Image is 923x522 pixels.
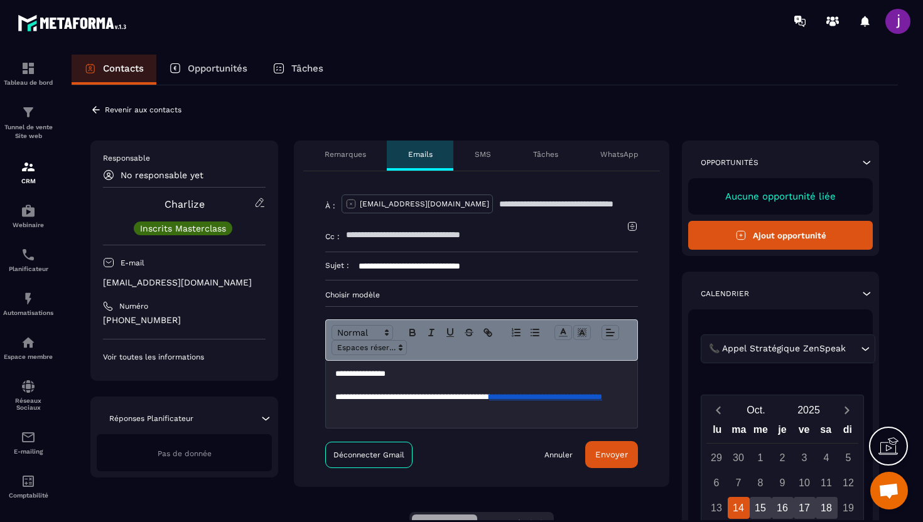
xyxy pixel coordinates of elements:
[701,157,758,168] p: Opportunités
[325,201,335,211] p: À :
[816,447,838,469] div: 4
[585,441,638,468] button: Envoyer
[3,492,53,499] p: Comptabilité
[3,309,53,316] p: Automatisations
[772,497,794,519] div: 16
[103,352,266,362] p: Voir toutes les informations
[848,342,858,356] input: Search for option
[772,472,794,494] div: 9
[103,277,266,289] p: [EMAIL_ADDRESS][DOMAIN_NAME]
[750,447,772,469] div: 1
[728,472,750,494] div: 7
[3,123,53,141] p: Tunnel de vente Site web
[21,335,36,350] img: automations
[21,247,36,262] img: scheduler
[701,334,875,363] div: Search for option
[325,232,340,242] p: Cc :
[3,95,53,150] a: formationformationTunnel de vente Site web
[728,447,750,469] div: 30
[140,224,226,233] p: Inscrits Masterclass
[121,170,203,180] p: No responsable yet
[838,447,860,469] div: 5
[21,379,36,394] img: social-network
[3,448,53,455] p: E-mailing
[816,497,838,519] div: 18
[121,258,144,268] p: E-mail
[706,472,728,494] div: 6
[158,449,212,458] span: Pas de donnée
[706,342,848,356] span: 📞 Appel Stratégique ZenSpeak
[750,472,772,494] div: 8
[475,149,491,159] p: SMS
[793,421,815,443] div: ve
[109,413,193,423] p: Réponses Planificateur
[21,61,36,76] img: formation
[21,430,36,445] img: email
[21,159,36,174] img: formation
[794,472,816,494] div: 10
[816,472,838,494] div: 11
[728,497,750,519] div: 14
[105,105,181,114] p: Revenir aux contacts
[772,447,794,469] div: 2
[706,497,728,519] div: 13
[688,221,873,250] button: Ajout opportunité
[3,464,53,508] a: accountantaccountantComptabilité
[730,399,782,421] button: Open months overlay
[408,149,433,159] p: Emails
[600,149,639,159] p: WhatsApp
[701,289,749,299] p: Calendrier
[3,194,53,238] a: automationsautomationsWebinaire
[3,238,53,282] a: schedulerschedulerPlanificateur
[3,51,53,95] a: formationformationTableau de bord
[750,497,772,519] div: 15
[260,55,336,85] a: Tâches
[188,63,247,74] p: Opportunités
[325,290,638,300] p: Choisir modèle
[706,421,728,443] div: lu
[3,326,53,370] a: automationsautomationsEspace membre
[21,203,36,218] img: automations
[325,260,349,270] p: Sujet :
[72,55,156,85] a: Contacts
[103,153,266,163] p: Responsable
[3,353,53,360] p: Espace membre
[838,472,860,494] div: 12
[325,442,413,468] a: Déconnecter Gmail
[3,397,53,411] p: Réseaux Sociaux
[544,450,573,460] a: Annuler
[772,421,794,443] div: je
[3,282,53,326] a: automationsautomationsAutomatisations
[103,63,144,74] p: Contacts
[165,198,205,210] a: Charlize
[3,150,53,194] a: formationformationCRM
[360,199,489,209] p: [EMAIL_ADDRESS][DOMAIN_NAME]
[838,497,860,519] div: 19
[782,399,835,421] button: Open years overlay
[750,421,772,443] div: me
[21,474,36,489] img: accountant
[291,63,323,74] p: Tâches
[815,421,837,443] div: sa
[794,447,816,469] div: 3
[794,497,816,519] div: 17
[706,402,730,418] button: Previous month
[706,447,728,469] div: 29
[156,55,260,85] a: Opportunités
[835,402,858,418] button: Next month
[836,421,858,443] div: di
[119,301,148,311] p: Numéro
[18,11,131,35] img: logo
[533,149,558,159] p: Tâches
[21,291,36,306] img: automations
[3,221,53,228] p: Webinaire
[728,421,750,443] div: ma
[3,420,53,464] a: emailemailE-mailing
[3,178,53,184] p: CRM
[3,265,53,272] p: Planificateur
[325,149,366,159] p: Remarques
[3,79,53,86] p: Tableau de bord
[701,191,860,202] p: Aucune opportunité liée
[870,472,908,509] div: Ouvrir le chat
[21,105,36,120] img: formation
